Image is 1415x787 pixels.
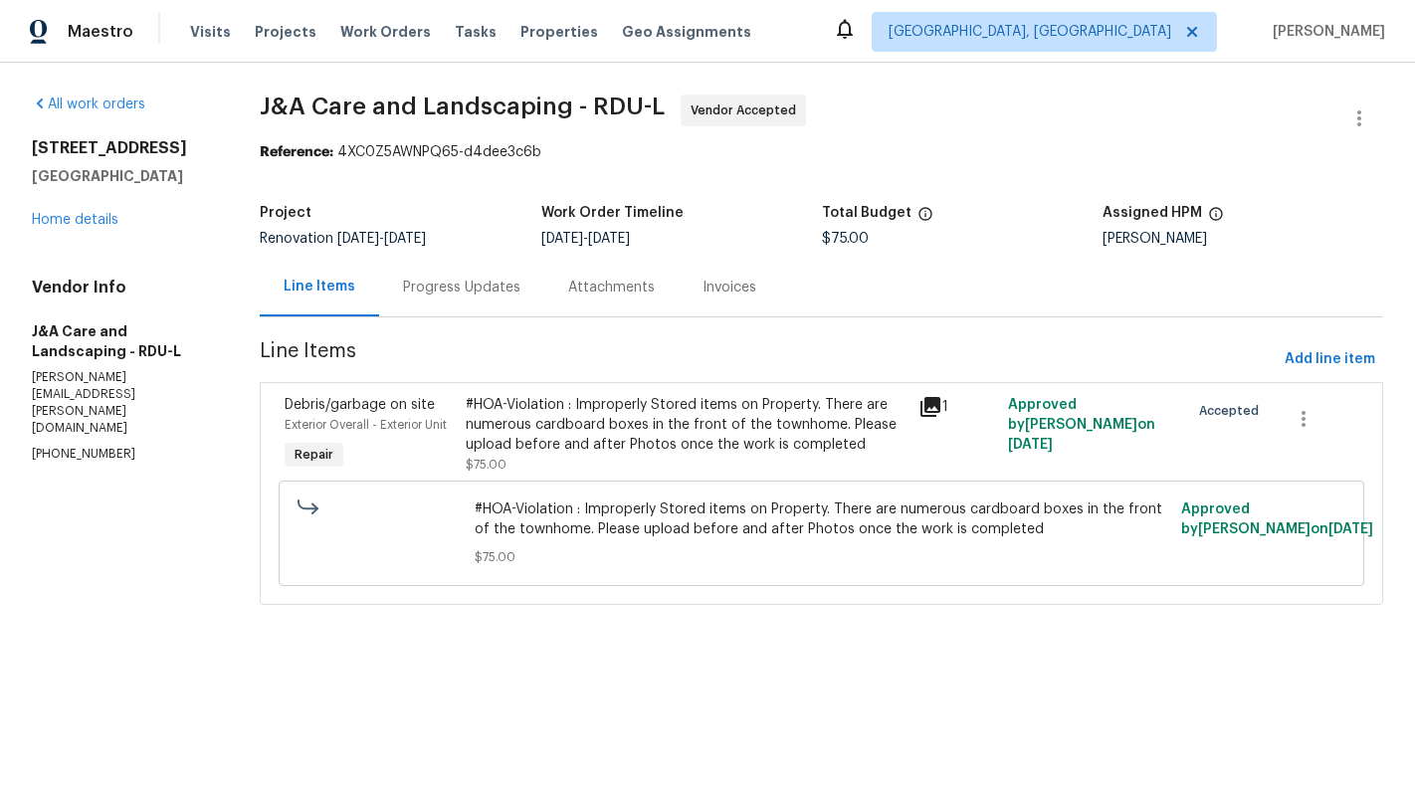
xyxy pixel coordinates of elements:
[588,232,630,246] span: [DATE]
[32,321,212,361] h5: J&A Care and Landscaping - RDU-L
[260,341,1277,378] span: Line Items
[466,395,906,455] div: #HOA-Violation : Improperly Stored items on Property. There are numerous cardboard boxes in the f...
[1103,206,1202,220] h5: Assigned HPM
[475,547,1169,567] span: $75.00
[384,232,426,246] span: [DATE]
[32,213,118,227] a: Home details
[1277,341,1383,378] button: Add line item
[691,100,804,120] span: Vendor Accepted
[822,206,911,220] h5: Total Budget
[285,398,435,412] span: Debris/garbage on site
[68,22,133,42] span: Maestro
[541,232,583,246] span: [DATE]
[32,98,145,111] a: All work orders
[260,145,333,159] b: Reference:
[1103,232,1383,246] div: [PERSON_NAME]
[32,278,212,297] h4: Vendor Info
[541,206,684,220] h5: Work Order Timeline
[285,419,447,431] span: Exterior Overall - Exterior Unit
[340,22,431,42] span: Work Orders
[190,22,231,42] span: Visits
[1199,401,1267,421] span: Accepted
[622,22,751,42] span: Geo Assignments
[260,95,665,118] span: J&A Care and Landscaping - RDU-L
[32,166,212,186] h5: [GEOGRAPHIC_DATA]
[1008,398,1155,452] span: Approved by [PERSON_NAME] on
[1181,502,1373,536] span: Approved by [PERSON_NAME] on
[1008,438,1053,452] span: [DATE]
[520,22,598,42] span: Properties
[403,278,520,297] div: Progress Updates
[337,232,379,246] span: [DATE]
[1285,347,1375,372] span: Add line item
[255,22,316,42] span: Projects
[287,445,341,465] span: Repair
[32,446,212,463] p: [PHONE_NUMBER]
[917,206,933,232] span: The total cost of line items that have been proposed by Opendoor. This sum includes line items th...
[568,278,655,297] div: Attachments
[466,459,506,471] span: $75.00
[32,138,212,158] h2: [STREET_ADDRESS]
[32,369,212,438] p: [PERSON_NAME][EMAIL_ADDRESS][PERSON_NAME][DOMAIN_NAME]
[284,277,355,296] div: Line Items
[541,232,630,246] span: -
[260,206,311,220] h5: Project
[455,25,497,39] span: Tasks
[703,278,756,297] div: Invoices
[918,395,997,419] div: 1
[889,22,1171,42] span: [GEOGRAPHIC_DATA], [GEOGRAPHIC_DATA]
[260,232,426,246] span: Renovation
[475,499,1169,539] span: #HOA-Violation : Improperly Stored items on Property. There are numerous cardboard boxes in the f...
[337,232,426,246] span: -
[822,232,869,246] span: $75.00
[1265,22,1385,42] span: [PERSON_NAME]
[1328,522,1373,536] span: [DATE]
[1208,206,1224,232] span: The hpm assigned to this work order.
[260,142,1383,162] div: 4XC0Z5AWNPQ65-d4dee3c6b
